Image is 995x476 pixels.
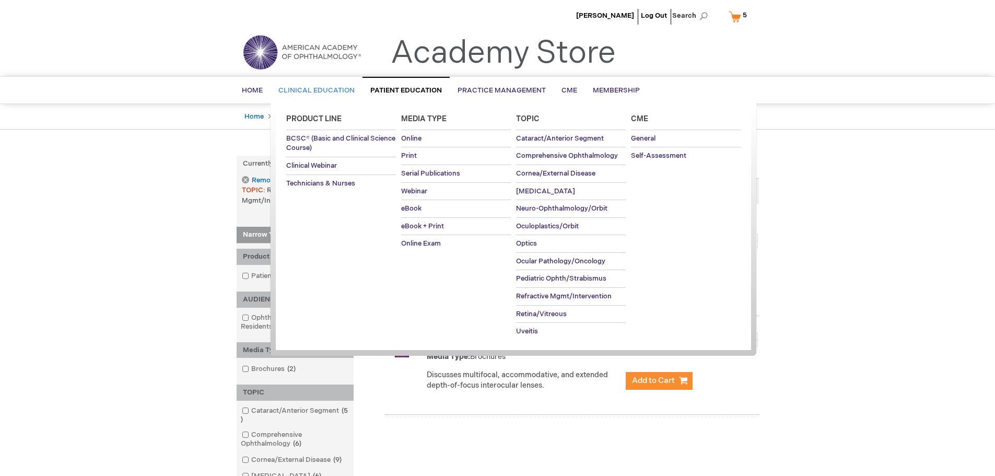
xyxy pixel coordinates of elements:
[239,271,323,281] a: Patient Education2
[242,186,267,194] span: TOPIC
[593,86,640,95] span: Membership
[401,152,417,160] span: Print
[631,152,686,160] span: Self-Assessment
[239,455,346,465] a: Cornea/External Disease9
[743,11,747,19] span: 5
[239,313,351,332] a: Ophthalmologists & Residents2
[286,134,395,153] span: BCSC® (Basic and Clinical Science Course)
[237,292,354,308] div: AUDIENCE
[239,430,351,449] a: Comprehensive Ophthalmology6
[672,5,712,26] span: Search
[516,169,595,178] span: Cornea/External Disease
[242,86,263,95] span: Home
[237,249,354,265] div: Product Line
[516,292,612,300] span: Refractive Mgmt/Intervention
[290,439,304,448] span: 6
[626,372,693,390] button: Add to Cart
[237,385,354,401] div: TOPIC
[516,222,579,230] span: Oculoplastics/Orbit
[401,204,422,213] span: eBook
[241,407,348,424] span: 5
[286,114,342,123] span: Product Line
[286,179,355,188] span: Technicians & Nurses
[401,134,422,143] span: Online
[237,156,354,172] strong: Currently Shopping by:
[391,34,616,72] a: Academy Store
[641,11,667,20] a: Log Out
[427,352,470,361] strong: Media Type:
[727,7,754,26] a: 5
[370,86,442,95] span: Patient Education
[239,406,351,425] a: Cataract/Anterior Segment5
[631,114,648,123] span: Cme
[427,370,621,391] div: Discusses multifocal, accommodative, and extended depth-of-focus interocular lenses.
[286,161,337,170] span: Clinical Webinar
[401,169,460,178] span: Serial Publications
[516,327,538,335] span: Uveitis
[516,239,537,248] span: Optics
[252,176,309,185] span: Remove This Item
[237,342,354,358] div: Media Type
[239,364,300,374] a: Brochures2
[631,134,655,143] span: General
[516,152,618,160] span: Comprehensive Ophthalmology
[242,176,309,185] a: Remove This Item
[516,187,575,195] span: [MEDICAL_DATA]
[516,114,540,123] span: Topic
[561,86,577,95] span: CME
[237,227,354,243] strong: Narrow Your Choices
[632,376,675,386] span: Add to Cart
[401,239,441,248] span: Online Exam
[516,274,606,283] span: Pediatric Ophth/Strabismus
[331,456,344,464] span: 9
[244,112,264,121] a: Home
[516,204,607,213] span: Neuro-Ophthalmology/Orbit
[516,257,605,265] span: Ocular Pathology/Oncology
[516,134,604,143] span: Cataract/Anterior Segment
[401,114,447,123] span: Media Type
[458,86,546,95] span: Practice Management
[516,310,567,318] span: Retina/Vitreous
[285,365,298,373] span: 2
[576,11,634,20] a: [PERSON_NAME]
[401,187,427,195] span: Webinar
[278,86,355,95] span: Clinical Education
[401,222,444,230] span: eBook + Print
